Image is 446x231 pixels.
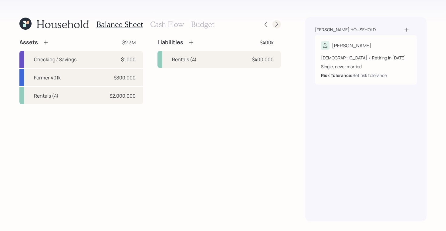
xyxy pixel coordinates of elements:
div: $2.3M [122,39,136,46]
b: Risk Tolerance: [321,72,353,78]
h1: Household [36,18,89,31]
div: [DEMOGRAPHIC_DATA] • Retiring in [DATE] [321,55,411,61]
div: Rentals (4) [34,92,59,99]
div: Rentals (4) [172,56,197,63]
h3: Budget [191,20,214,29]
h3: Cash Flow [150,20,184,29]
div: [PERSON_NAME] [332,42,371,49]
div: $400,000 [252,56,274,63]
div: Single, never married [321,63,411,70]
div: Checking / Savings [34,56,76,63]
div: $1,000 [121,56,136,63]
div: Former 401k [34,74,61,81]
h3: Balance Sheet [96,20,143,29]
div: [PERSON_NAME] household [315,27,376,33]
h4: Liabilities [157,39,183,46]
h4: Assets [19,39,38,46]
div: $300,000 [114,74,136,81]
div: Set risk tolerance [353,72,387,79]
div: $400k [260,39,274,46]
div: $2,000,000 [110,92,136,99]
